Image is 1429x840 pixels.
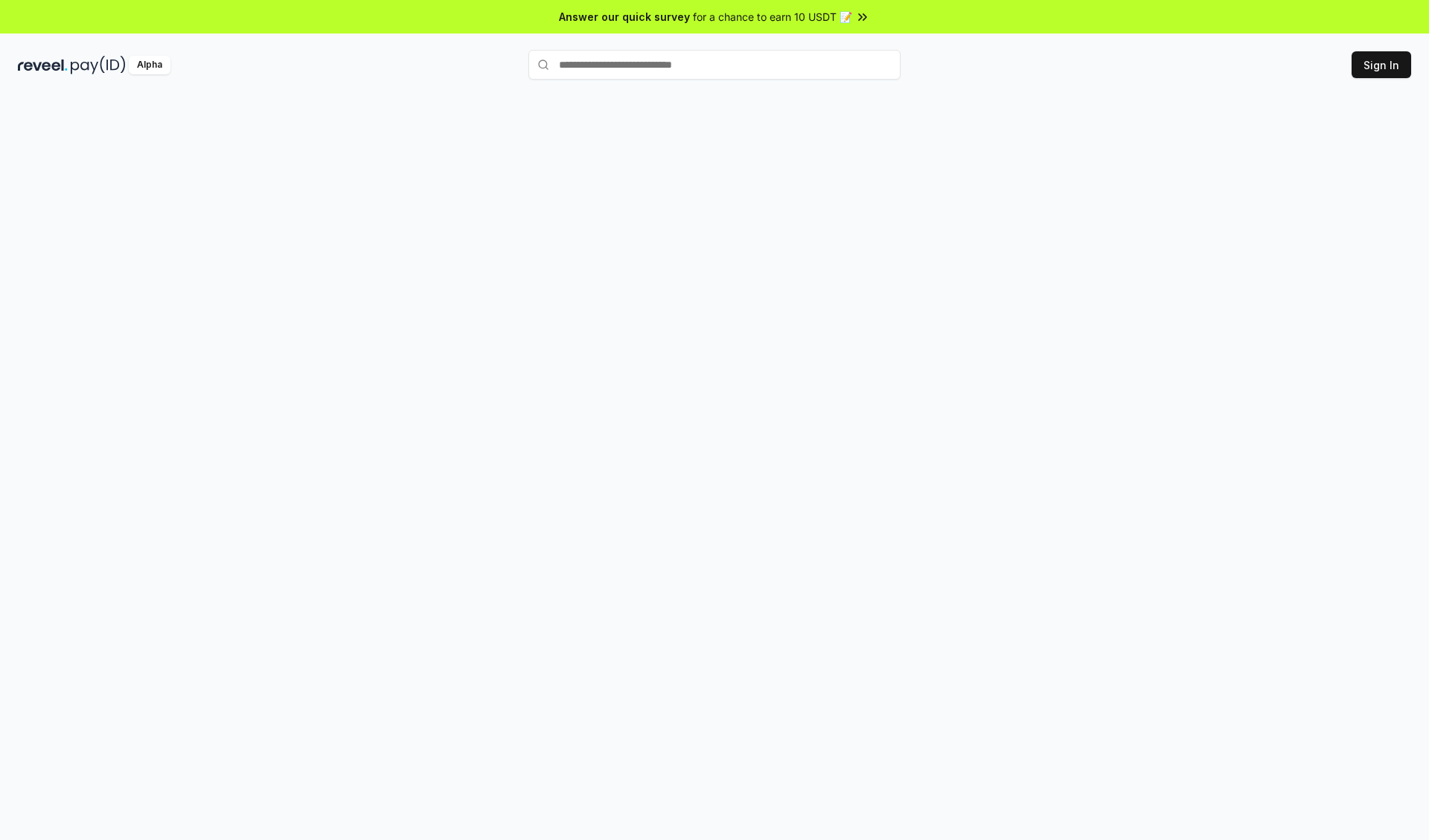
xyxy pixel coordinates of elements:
img: pay_id [71,56,126,74]
img: reveel_dark [18,56,68,74]
div: Alpha [129,56,170,74]
button: Sign In [1352,51,1411,78]
span: Answer our quick survey [559,9,690,25]
span: for a chance to earn 10 USDT 📝 [693,9,852,25]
